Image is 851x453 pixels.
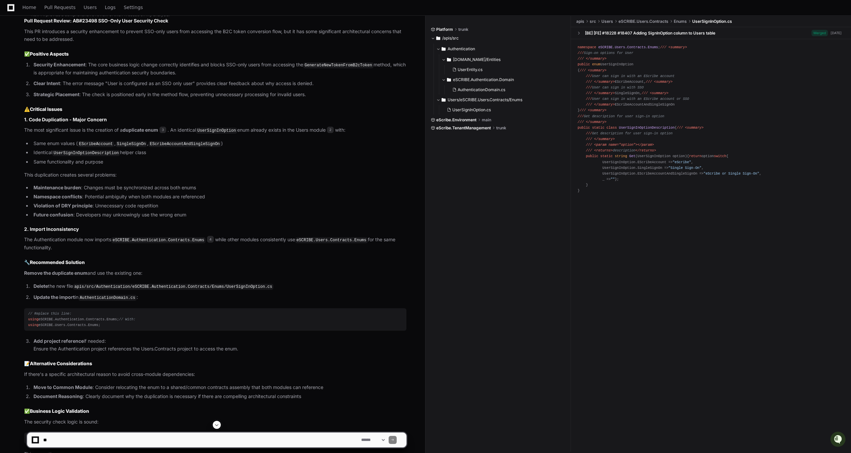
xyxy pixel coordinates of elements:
[668,45,687,49] span: <summary>
[594,148,612,152] span: <returns>
[207,236,214,243] span: 4
[448,46,475,52] span: Authentication
[594,80,615,84] span: </summary>
[586,91,592,95] span: ///
[600,154,613,158] span: static
[436,117,476,123] span: eScribe.Environment
[123,127,158,133] strong: duplicate enum
[442,96,446,104] svg: Directory
[689,154,702,158] span: return
[601,19,613,24] span: Users
[24,106,406,113] h2: ⚠️
[453,57,501,62] span: [DOMAIN_NAME]/Entities
[578,120,584,124] span: ///
[34,212,73,217] strong: Future confusion
[431,33,566,44] button: /apis/src
[34,338,84,344] strong: Add project reference
[44,5,75,9] span: Pull Requests
[588,108,606,112] span: <summary>
[34,393,83,399] strong: Document Reasoning
[578,45,596,49] span: namespace
[586,85,592,89] span: ///
[34,80,60,86] strong: Clear Intent
[586,80,592,84] span: ///
[436,34,440,42] svg: Directory
[692,19,732,24] span: UserSignInOption.cs
[586,97,592,101] span: ///
[586,131,592,135] span: ///
[578,126,590,130] span: public
[586,154,598,158] span: public
[677,126,683,130] span: ///
[831,30,842,36] div: [DATE]
[619,126,674,130] span: UserSignInOptionDescription
[78,141,114,147] code: EScribeAccount
[28,323,39,327] span: using
[638,143,654,147] span: </param>
[34,91,406,99] p: : The check is positioned early in the method flow, preventing unnecessary processing for invalid...
[578,51,584,55] span: ///
[28,312,71,316] span: // Replace this line:
[31,337,406,353] li: if needed: Ensure the Authentication project references the Users.Contracts project to access the...
[580,68,586,72] span: ///
[453,77,514,82] span: eSCRIBE.Authentication.Domain
[650,91,668,95] span: <summary>
[24,226,406,233] h3: 2. Import Inconsistency
[448,97,522,103] span: Users/eSCRIBE.Users.Contracts/Enums
[436,44,566,54] button: Authentication
[7,27,122,38] div: Welcome
[586,131,673,135] span: Get description for user sign-in option
[618,19,668,24] span: eSCRIBE.Users.Contracts
[114,52,122,60] button: Start new chat
[24,17,406,24] h2: Pull Request Review: AB#23498 SSO-Only User Security Check
[78,295,137,301] code: AuthenticationDomain.cs
[586,85,644,89] span: User can sign in with SSO
[594,91,615,95] span: </summary>
[23,57,85,62] div: We're available if you need us!
[303,62,374,68] code: GenerateNewTokenFromB2cToken
[31,184,406,192] li: : Changes must be synchronized across both enums
[586,103,592,107] span: ///
[52,150,120,156] code: UserSignInOptionDescription
[704,172,759,176] span: "eScribe or Single Sign-On"
[578,57,584,61] span: ///
[444,105,562,115] button: UserSignInOption.cs
[586,74,592,78] span: ///
[811,30,828,36] span: Merged
[73,284,274,290] code: apis/src/Authentication/eSCRIBE.Authentication.Contracts/Enums/UserSignInOption.cs
[592,62,600,66] span: enum
[24,408,406,414] h2: ✅
[646,80,652,84] span: ///
[636,148,656,152] span: </returns>
[31,202,406,210] li: : Unnecessary code repetition
[31,211,406,219] li: : Developers may unknowingly use the wrong enum
[34,80,406,87] p: : The error message "User is configured as an SSO only user" provides clear feedback about why ac...
[34,282,406,290] p: the new file
[576,19,584,24] span: apis
[436,27,453,32] span: Platform
[436,94,566,105] button: Users/eSCRIBE.Users.Contracts/Enums
[590,19,596,24] span: src
[34,194,82,199] strong: Namespace conflicts
[31,140,406,148] li: Same enum values ( , , )
[592,126,604,130] span: static
[586,74,675,78] span: User can sign in with an EScribe account
[654,80,672,84] span: <summary>
[34,91,79,97] strong: Strategic Placement
[586,137,592,141] span: ///
[586,143,592,147] span: ///
[578,45,844,194] div: ; UserSignInOption { EScribeAccount, SingleSignOn, EScribeAccountAndSingleSignOn } { { option { U...
[31,193,406,201] li: : Potential ambiguity when both modules are referenced
[24,259,406,266] h2: 🔧
[458,27,468,32] span: trunk
[24,51,406,57] h2: ✅
[34,62,85,67] strong: Security Enhancement
[67,70,81,75] span: Pylon
[660,45,666,49] span: ///
[28,317,39,321] span: using
[196,128,237,134] code: UserSignInOption
[580,108,586,112] span: ///
[436,125,491,131] span: eScribe.TenantManagement
[442,54,566,65] button: [DOMAIN_NAME]/Entities
[606,126,617,130] span: class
